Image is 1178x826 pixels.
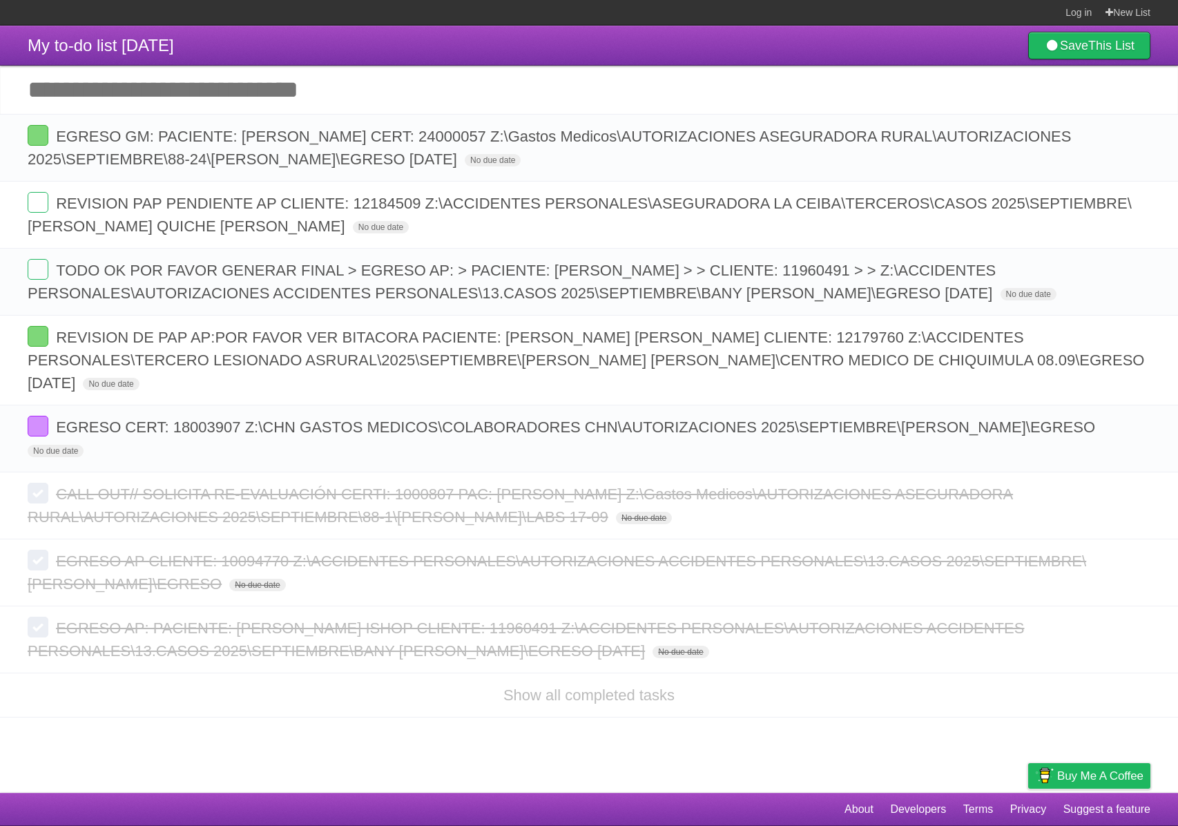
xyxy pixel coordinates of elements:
label: Done [28,125,48,146]
span: EGRESO AP CLIENTE: 10094770 Z:\ACCIDENTES PERSONALES\AUTORIZACIONES ACCIDENTES PERSONALES\13.CASO... [28,553,1086,593]
a: Privacy [1010,796,1046,823]
span: No due date [83,378,139,390]
label: Done [28,617,48,637]
a: SaveThis List [1028,32,1150,59]
span: REVISION DE PAP AP:POR FAVOR VER BITACORA PACIENTE: [PERSON_NAME] [PERSON_NAME] CLIENTE: 12179760... [28,329,1144,392]
span: Buy me a coffee [1057,764,1143,788]
span: EGRESO GM: PACIENTE: [PERSON_NAME] CERT: 24000057 Z:\Gastos Medicos\AUTORIZACIONES ASEGURADORA RU... [28,128,1071,168]
span: No due date [616,512,672,524]
a: Buy me a coffee [1028,763,1150,789]
span: EGRESO CERT: 18003907 Z:\CHN GASTOS MEDICOS\COLABORADORES CHN\AUTORIZACIONES 2025\SEPTIEMBRE\[PER... [56,419,1099,436]
span: REVISION PAP PENDIENTE AP CLIENTE: 12184509 Z:\ACCIDENTES PERSONALES\ASEGURADORA LA CEIBA\TERCERO... [28,195,1132,235]
span: No due date [28,445,84,457]
span: CALL OUT// SOLICITA RE-EVALUACIÓN CERTI: 1000807 PAC: [PERSON_NAME] Z:\Gastos Medicos\AUTORIZACIO... [28,486,1013,526]
a: Suggest a feature [1063,796,1150,823]
span: No due date [1001,288,1056,300]
a: About [844,796,873,823]
span: My to-do list [DATE] [28,36,174,55]
a: Terms [963,796,994,823]
label: Done [28,259,48,280]
span: No due date [229,579,285,591]
label: Done [28,416,48,436]
span: No due date [653,646,708,658]
b: This List [1088,39,1134,52]
span: TODO OK POR FAVOR GENERAR FINAL > EGRESO AP: > PACIENTE: [PERSON_NAME] > > CLIENTE: 11960491 > > ... [28,262,996,302]
span: No due date [353,221,409,233]
a: Developers [890,796,946,823]
span: EGRESO AP: PACIENTE: [PERSON_NAME] ISHOP CLIENTE: 11960491 Z:\ACCIDENTES PERSONALES\AUTORIZACIONE... [28,619,1024,660]
a: Show all completed tasks [503,686,675,704]
label: Done [28,550,48,570]
label: Done [28,326,48,347]
label: Done [28,192,48,213]
img: Buy me a coffee [1035,764,1054,787]
label: Done [28,483,48,503]
span: No due date [465,154,521,166]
